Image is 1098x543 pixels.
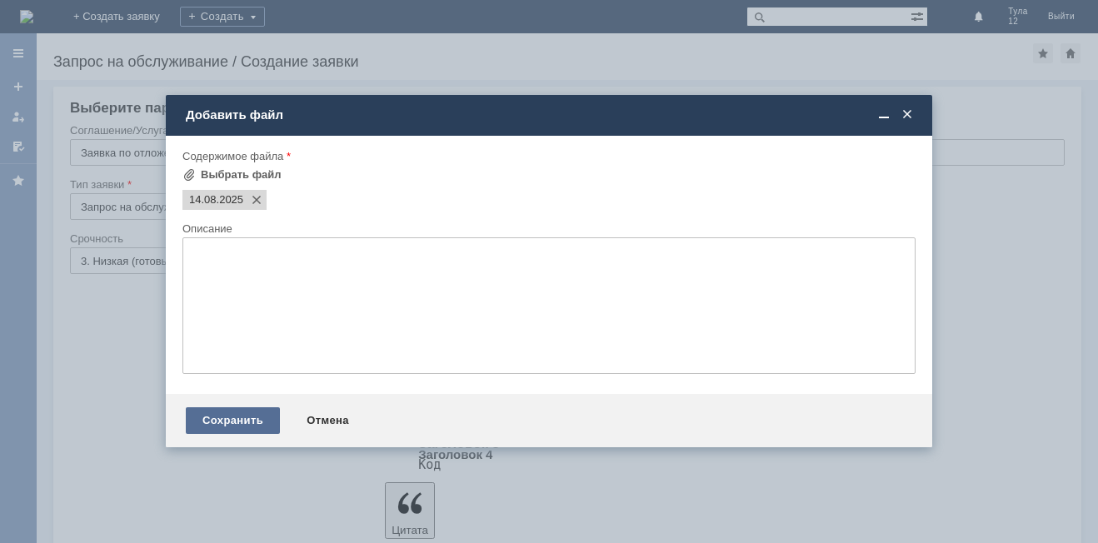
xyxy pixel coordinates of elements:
div: Содержимое файла [182,151,912,162]
div: Прошу удалить отложенные чеки за [DATE]. [7,7,243,33]
span: Свернуть (Ctrl + M) [876,107,892,122]
div: Выбрать файл [201,168,282,182]
span: 14.08.2025 [189,193,217,207]
div: Добавить файл [186,107,916,122]
div: Описание [182,223,912,234]
span: Закрыть [899,107,916,122]
span: 14.08.2025 [217,193,244,207]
